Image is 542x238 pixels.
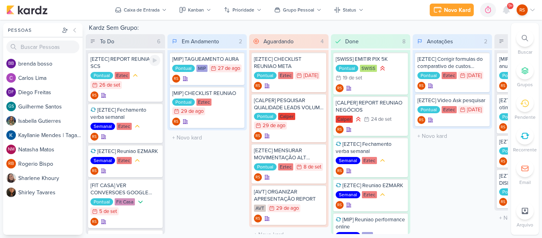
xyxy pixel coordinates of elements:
div: Guilherme Santos [6,102,16,111]
p: RS [501,160,505,164]
p: NM [8,147,15,152]
div: SWISS [360,65,377,72]
div: Prioridade Média [131,72,139,79]
div: 2 [481,37,490,46]
div: Criador(a): Renan Sena [254,82,262,90]
p: RS [92,94,97,98]
div: Pontual [172,65,195,72]
p: RS [256,134,260,138]
div: [FIT CASA] VER CONVERSOES GOOGLE FORMS [90,182,160,196]
div: Prioridade Média [379,191,386,199]
div: Pontual [254,113,277,120]
div: Renan Sena [90,218,98,226]
div: Eztec [196,99,211,106]
div: 4 [317,37,327,46]
div: [EZTEC] REPORT REUNIAO SCS [90,56,160,70]
p: Recorrente [513,146,537,153]
p: RS [174,77,179,81]
div: 5 de set [99,209,117,214]
div: Renan Sena [254,215,262,223]
img: Isabella Gutierres [6,116,16,126]
input: + Novo kard [169,132,245,143]
p: GS [8,104,14,109]
div: AVT [254,205,266,212]
p: bb [8,62,14,66]
img: Sharlene Khoury [6,173,16,183]
div: S h a r l e n e K h o u r y [18,174,83,182]
div: Criador(a): Renan Sena [499,157,507,165]
div: [DATE] [467,107,482,112]
div: Criador(a): Renan Sena [90,218,98,226]
div: Eztec [278,163,293,170]
div: Renan Sena [336,201,344,209]
div: [EZTEC] Fechamento verba semanal [336,141,406,155]
p: RS [337,203,342,207]
div: Semanal [336,191,360,198]
p: RS [501,200,505,204]
div: Pontual [254,72,277,79]
p: RB [8,162,14,166]
p: RS [419,84,424,88]
div: Pontual [90,72,113,79]
div: K a y l l a n i e M e n d e s | T a g a w a [18,131,83,139]
img: Kayllanie Mendes | Tagawa [6,130,16,140]
div: Criador(a): Renan Sena [172,118,180,126]
div: [CALPER] PESQUISAR QUALIDADE LEADS VOLUME X INTENÇAO [254,97,324,111]
div: 29 de ago [181,109,204,114]
input: + Novo kard [414,130,490,142]
div: Renan Sena [90,91,98,99]
div: [DATE] [304,73,318,78]
div: Pessoas [6,27,60,34]
div: Renan Sena [90,133,98,141]
div: [EZTEC] CHECKLIST REUNIAO META [254,56,324,70]
p: RS [92,169,97,173]
div: Renan Sena [336,84,344,92]
div: Fit Casa [115,198,135,205]
div: Eztec [442,106,457,113]
p: RS [92,220,97,224]
div: [CALPER] REPORT REUNIAO NEGÓCIOS [336,99,406,114]
div: Renan Sena [499,123,507,131]
div: Criador(a): Renan Sena [336,167,344,175]
div: Renan Sena [499,82,507,90]
div: Criador(a): Renan Sena [499,123,507,131]
div: Criador(a): Renan Sena [417,82,425,90]
div: Renan Sena [172,75,180,83]
div: Criador(a): Renan Sena [254,132,262,140]
div: Pontual [336,65,358,72]
div: 24 de set [371,117,392,122]
p: RS [501,126,505,130]
p: RS [419,118,424,122]
div: Criador(a): Renan Sena [172,75,180,83]
div: Criador(a): Renan Sena [254,173,262,181]
div: N a t a s h a M a t o s [18,145,83,154]
div: [EZTEC] Corrigir formulas do comparativo de custos semanal [417,56,487,70]
p: RS [174,120,179,124]
div: [MIP] TAGUEAMENTO AURA [172,56,242,63]
img: kardz.app [6,5,48,15]
div: [MIP] Reuniao performance online [336,216,406,230]
div: R o g e r i o B i s p o [18,160,83,168]
div: 29 de ago [263,123,285,128]
div: 6 [154,37,163,46]
div: Pontual [254,163,277,170]
div: Criador(a): Renan Sena [254,215,262,223]
div: Calper [278,113,295,120]
p: Arquivo [517,221,533,228]
div: Prioridade Alta [354,115,362,123]
div: D i e g o F r e i t a s [18,88,83,97]
div: Prioridade Média [133,157,141,164]
div: Criador(a): Renan Sena [336,126,344,134]
span: 9+ [508,3,513,9]
div: Renan Sena [417,116,425,124]
div: [EZTEC] Reuniao EZMARK [336,182,406,189]
div: Renan Sena [417,82,425,90]
div: Pontual [172,99,195,106]
img: Carlos Lima [6,73,16,83]
div: 8 de set [304,164,321,170]
div: Renan Sena [499,198,507,206]
div: Prioridade Alta [379,64,386,72]
p: RS [337,169,342,173]
img: Shirley Tavares [6,188,16,197]
div: Semanal [90,157,115,164]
